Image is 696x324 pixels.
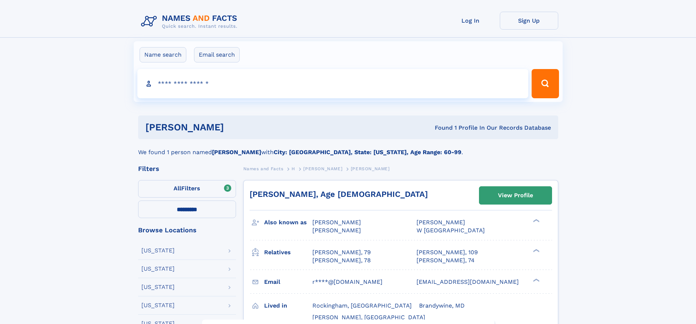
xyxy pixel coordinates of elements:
[243,164,284,173] a: Names and Facts
[329,124,551,132] div: Found 1 Profile In Our Records Database
[138,227,236,233] div: Browse Locations
[138,180,236,198] label: Filters
[141,266,175,272] div: [US_STATE]
[531,218,540,223] div: ❯
[312,219,361,226] span: [PERSON_NAME]
[312,248,371,256] a: [PERSON_NAME], 79
[264,276,312,288] h3: Email
[531,278,540,282] div: ❯
[138,12,243,31] img: Logo Names and Facts
[351,166,390,171] span: [PERSON_NAME]
[264,300,312,312] h3: Lived in
[141,248,175,254] div: [US_STATE]
[145,123,330,132] h1: [PERSON_NAME]
[212,149,261,156] b: [PERSON_NAME]
[312,314,425,321] span: [PERSON_NAME], [GEOGRAPHIC_DATA]
[140,47,186,62] label: Name search
[417,248,478,256] a: [PERSON_NAME], 109
[303,166,342,171] span: [PERSON_NAME]
[141,284,175,290] div: [US_STATE]
[417,219,465,226] span: [PERSON_NAME]
[419,302,465,309] span: Brandywine, MD
[441,12,500,30] a: Log In
[194,47,240,62] label: Email search
[274,149,461,156] b: City: [GEOGRAPHIC_DATA], State: [US_STATE], Age Range: 60-99
[417,278,519,285] span: [EMAIL_ADDRESS][DOMAIN_NAME]
[531,248,540,253] div: ❯
[174,185,181,192] span: All
[138,165,236,172] div: Filters
[250,190,428,199] a: [PERSON_NAME], Age [DEMOGRAPHIC_DATA]
[303,164,342,173] a: [PERSON_NAME]
[312,227,361,234] span: [PERSON_NAME]
[292,166,295,171] span: H
[498,187,533,204] div: View Profile
[138,139,558,157] div: We found 1 person named with .
[292,164,295,173] a: H
[417,256,475,264] a: [PERSON_NAME], 74
[137,69,529,98] input: search input
[500,12,558,30] a: Sign Up
[264,246,312,259] h3: Relatives
[479,187,552,204] a: View Profile
[417,227,485,234] span: W [GEOGRAPHIC_DATA]
[141,302,175,308] div: [US_STATE]
[312,256,371,264] a: [PERSON_NAME], 78
[264,216,312,229] h3: Also known as
[532,69,559,98] button: Search Button
[312,302,412,309] span: Rockingham, [GEOGRAPHIC_DATA]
